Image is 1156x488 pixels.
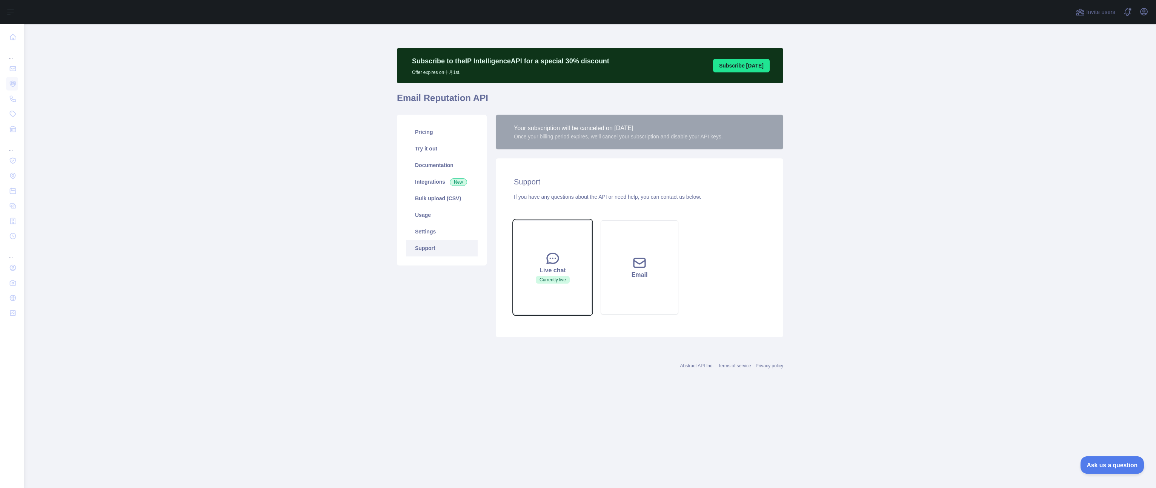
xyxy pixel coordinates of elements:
p: Subscribe to the IP Intelligence API for a special 30 % discount [412,56,609,66]
button: Email [601,220,678,315]
a: Integrations New [406,173,478,190]
div: ... [6,137,18,152]
a: Bulk upload (CSV) [406,190,478,207]
span: Currently live [536,276,570,284]
span: Invite users [1086,8,1115,17]
h2: Support [514,176,765,187]
div: Your subscription will be canceled on [DATE] [514,124,723,133]
a: Terms of service [718,363,751,368]
div: Live chat [523,266,582,275]
a: Privacy policy [756,363,783,368]
a: Support [406,240,478,256]
a: Documentation [406,157,478,173]
a: Settings [406,223,478,240]
div: ... [6,45,18,60]
iframe: Toggle Customer Support [1081,456,1145,474]
div: If you have any questions about the API or need help, you can contact us below. [514,193,765,201]
button: Subscribe [DATE] [713,59,770,72]
button: Live chatCurrently live [514,220,592,315]
div: Once your billing period expires, we'll cancel your subscription and disable your API keys. [514,133,723,140]
a: Pricing [406,124,478,140]
a: Abstract API Inc. [680,363,714,368]
h1: Email Reputation API [397,92,783,110]
div: Email [610,270,669,279]
button: Invite users [1074,6,1117,18]
span: New [450,178,467,186]
a: Try it out [406,140,478,157]
p: Offer expires on 十月 1st. [412,66,609,75]
a: Usage [406,207,478,223]
div: ... [6,244,18,259]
